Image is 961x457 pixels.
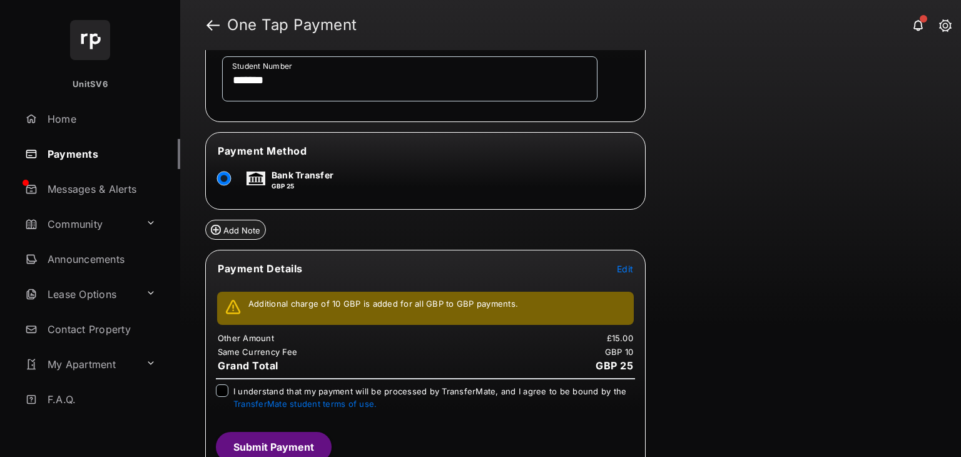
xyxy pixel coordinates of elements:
button: Edit [617,262,633,275]
td: £15.00 [606,332,634,344]
strong: One Tap Payment [227,18,357,33]
a: Community [20,209,141,239]
span: GBP 25 [596,359,633,372]
img: svg+xml;base64,PHN2ZyB4bWxucz0iaHR0cDovL3d3dy53My5vcmcvMjAwMC9zdmciIHdpZHRoPSI2NCIgaGVpZ2h0PSI2NC... [70,20,110,60]
span: Edit [617,264,633,274]
p: UnitSV6 [73,78,108,91]
a: Contact Property [20,314,180,344]
a: Important Links [20,419,161,449]
a: Messages & Alerts [20,174,180,204]
button: Add Note [205,220,266,240]
a: TransferMate student terms of use. [233,399,377,409]
td: GBP 10 [604,346,634,357]
p: Bank Transfer [272,168,333,182]
span: I understand that my payment will be processed by TransferMate, and I agree to be bound by the [233,386,626,409]
a: My Apartment [20,349,141,379]
p: GBP 25 [272,182,333,191]
td: Same Currency Fee [217,346,298,357]
span: Payment Details [218,262,303,275]
span: Grand Total [218,359,278,372]
a: Announcements [20,244,180,274]
a: F.A.Q. [20,384,180,414]
a: Lease Options [20,279,141,309]
a: Home [20,104,180,134]
a: Payments [20,139,180,169]
td: Other Amount [217,332,275,344]
img: bank.png [247,172,265,185]
p: Additional charge of 10 GBP is added for all GBP to GBP payments. [248,298,518,311]
span: Payment Method [218,145,307,157]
